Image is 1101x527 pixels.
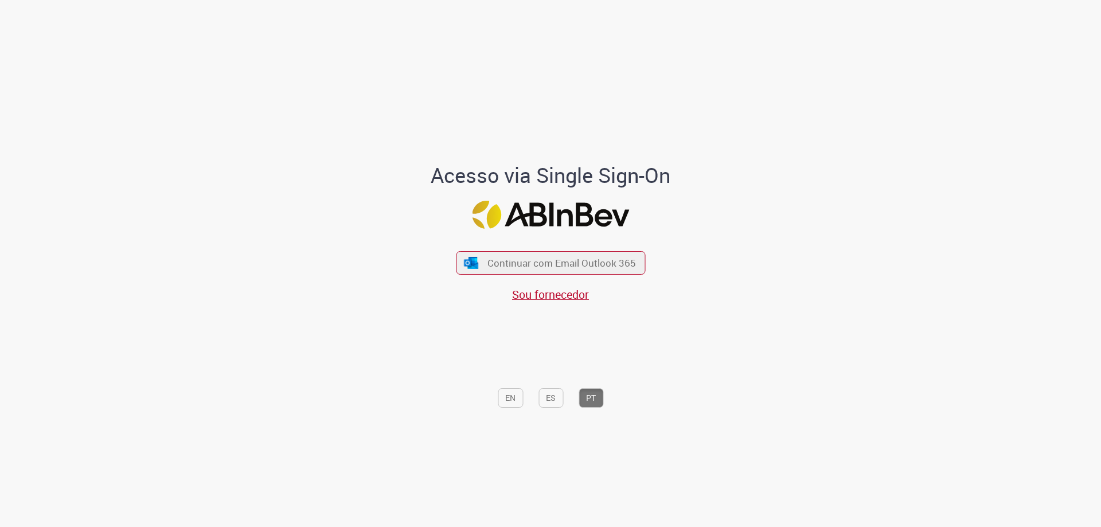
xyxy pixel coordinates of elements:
span: Continuar com Email Outlook 365 [487,256,636,270]
button: ícone Azure/Microsoft 360 Continuar com Email Outlook 365 [456,251,645,275]
button: PT [579,388,603,408]
img: Logo ABInBev [472,201,629,229]
img: ícone Azure/Microsoft 360 [463,257,479,269]
h1: Acesso via Single Sign-On [392,164,710,187]
button: ES [538,388,563,408]
button: EN [498,388,523,408]
a: Sou fornecedor [512,287,589,302]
